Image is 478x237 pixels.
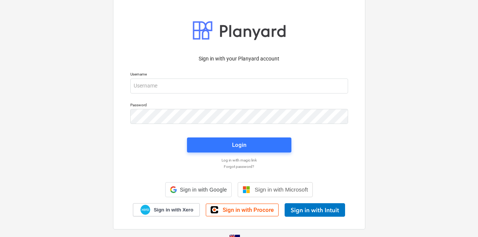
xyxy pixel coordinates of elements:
[140,205,150,215] img: Xero logo
[187,137,291,152] button: Login
[130,55,348,63] p: Sign in with your Planyard account
[154,207,193,213] span: Sign in with Xero
[133,203,200,216] a: Sign in with Xero
[130,78,348,94] input: Username
[130,72,348,78] p: Username
[255,186,308,193] span: Sign in with Microsoft
[180,187,227,193] span: Sign in with Google
[232,140,246,150] div: Login
[127,158,352,163] a: Log in with magic link
[206,204,279,216] a: Sign in with Procore
[127,164,352,169] a: Forgot password?
[223,207,274,213] span: Sign in with Procore
[165,182,232,197] div: Sign in with Google
[243,186,250,193] img: Microsoft logo
[130,103,348,109] p: Password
